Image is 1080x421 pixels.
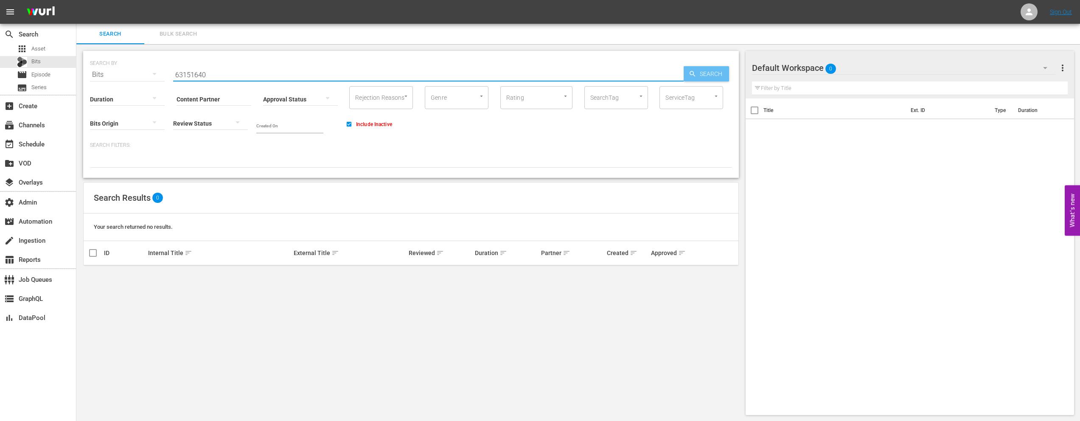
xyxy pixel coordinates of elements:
a: Sign Out [1050,8,1072,15]
span: more_vert [1058,63,1068,73]
div: ID [104,250,146,256]
span: Episode [31,70,50,79]
div: Created [607,248,648,258]
span: sort [563,249,570,257]
div: Bits [17,57,27,67]
button: Open [477,92,485,100]
span: menu [5,7,15,17]
th: Ext. ID [906,98,990,122]
img: ans4CAIJ8jUAAAAAAAAAAAAAAAAAAAAAAAAgQb4GAAAAAAAAAAAAAAAAAAAAAAAAJMjXAAAAAAAAAAAAAAAAAAAAAAAAgAT5G... [20,2,61,22]
button: Open [402,92,410,100]
span: Asset [17,44,27,54]
button: Search [684,66,729,81]
span: sort [185,249,192,257]
span: Reports [4,255,14,265]
span: Create [4,101,14,111]
span: Bulk Search [149,29,207,39]
div: Partner [541,248,605,258]
span: sort [630,249,637,257]
button: Open [561,92,569,100]
th: Title [763,98,906,122]
div: Default Workspace [752,56,1055,80]
div: Approved [651,248,693,258]
div: Bits [90,63,165,87]
span: Channels [4,120,14,130]
span: DataPool [4,313,14,323]
span: Episode [17,70,27,80]
span: Series [17,83,27,93]
span: Series [31,83,47,92]
span: Schedule [4,139,14,149]
span: Search [696,66,729,81]
span: Search [81,29,139,39]
button: Open [637,92,645,100]
span: 0 [825,60,836,78]
span: sort [678,249,686,257]
div: External Title [294,248,406,258]
span: Admin [4,197,14,208]
span: Job Queues [4,275,14,285]
span: Your search returned no results. [94,224,173,230]
span: GraphQL [4,294,14,304]
button: more_vert [1058,58,1068,78]
div: Reviewed [409,248,472,258]
span: Bits [31,57,41,66]
button: Open [712,92,720,100]
span: Asset [31,45,45,53]
div: Duration [475,248,539,258]
th: Duration [1013,98,1064,122]
span: Search [4,29,14,39]
p: Search Filters: [90,142,732,149]
span: Automation [4,216,14,227]
span: Ingestion [4,236,14,246]
span: VOD [4,158,14,168]
span: Overlays [4,177,14,188]
span: Include Inactive [356,121,392,128]
span: Search Results [94,193,151,203]
button: Open Feedback Widget [1065,185,1080,236]
span: sort [499,249,507,257]
span: 0 [152,193,163,203]
span: sort [331,249,339,257]
span: sort [436,249,444,257]
th: Type [990,98,1013,122]
div: Internal Title [148,248,291,258]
